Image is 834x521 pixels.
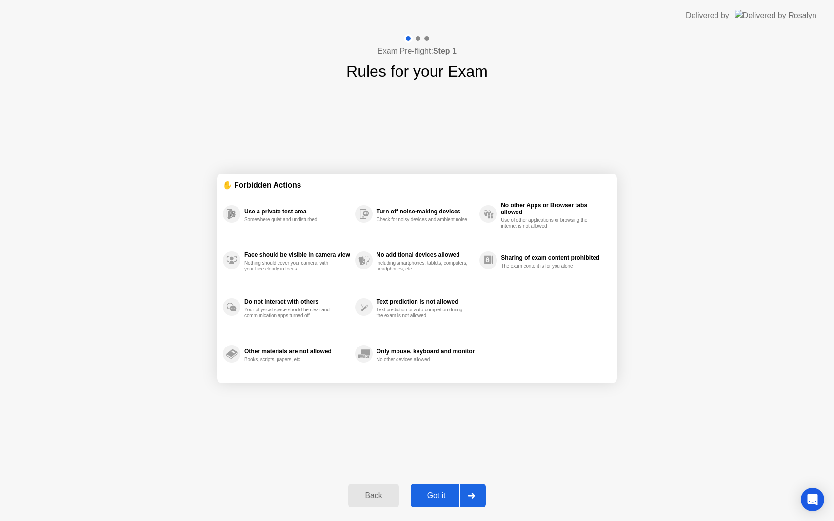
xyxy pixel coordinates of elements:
[346,59,488,83] h1: Rules for your Exam
[501,254,606,261] div: Sharing of exam content prohibited
[735,10,816,21] img: Delivered by Rosalyn
[377,45,457,57] h4: Exam Pre-flight:
[377,307,469,319] div: Text prediction or auto-completion during the exam is not allowed
[377,251,475,258] div: No additional devices allowed
[351,491,396,500] div: Back
[501,263,593,269] div: The exam content is for you alone
[686,10,729,21] div: Delivered by
[501,202,606,215] div: No other Apps or Browser tabs allowed
[411,484,486,507] button: Got it
[377,260,469,272] div: Including smartphones, tablets, computers, headphones, etc.
[348,484,398,507] button: Back
[244,348,350,355] div: Other materials are not allowed
[501,217,593,229] div: Use of other applications or browsing the internet is not allowed
[244,307,337,319] div: Your physical space should be clear and communication apps turned off
[244,251,350,258] div: Face should be visible in camera view
[801,488,824,511] div: Open Intercom Messenger
[377,357,469,363] div: No other devices allowed
[223,179,611,191] div: ✋ Forbidden Actions
[414,491,459,500] div: Got it
[377,348,475,355] div: Only mouse, keyboard and monitor
[377,298,475,305] div: Text prediction is not allowed
[244,260,337,272] div: Nothing should cover your camera, with your face clearly in focus
[433,47,457,55] b: Step 1
[244,208,350,215] div: Use a private test area
[244,357,337,363] div: Books, scripts, papers, etc
[244,298,350,305] div: Do not interact with others
[377,217,469,223] div: Check for noisy devices and ambient noise
[244,217,337,223] div: Somewhere quiet and undisturbed
[377,208,475,215] div: Turn off noise-making devices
